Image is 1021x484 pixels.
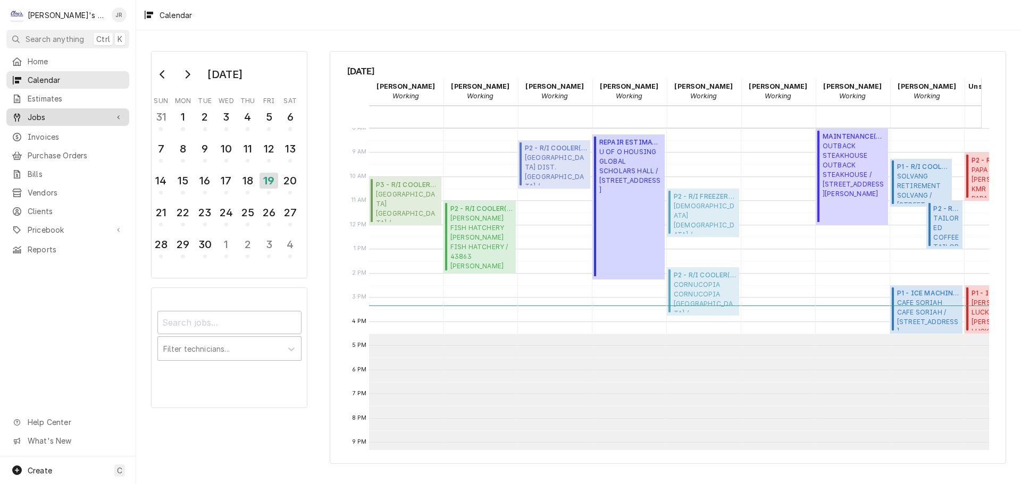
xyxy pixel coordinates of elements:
[197,173,213,189] div: 16
[467,92,493,100] em: Working
[376,190,438,222] span: [GEOGRAPHIC_DATA] [GEOGRAPHIC_DATA] / [STREET_ADDRESS]
[926,201,963,249] div: P2 - R/I COOLER(Customer Needs Estimate)TAILORED COFFEETAILORED COFFEE E 13TH / [STREET_ADDRESS]
[6,53,129,70] a: Home
[177,66,198,83] button: Go to next month
[890,159,952,207] div: [Service] P1 - R/I COOLER SOLVANG RETIREMENT SOLVANG / 1202 JACOBS DR, EUGENE, OR 97402 ID: JOB-2...
[282,236,298,252] div: 4
[330,51,1006,464] div: Calendar Calendar
[174,173,191,189] div: 15
[260,173,278,189] div: 19
[258,93,280,106] th: Friday
[816,129,889,225] div: MAINTENANCE(Uninvoiced)OUTBACK STEAKHOUSEOUTBACK STEAKHOUSE / [STREET_ADDRESS][PERSON_NAME]
[674,280,736,312] span: CORNUCOPIA CORNUCOPIA [GEOGRAPHIC_DATA] / [STREET_ADDRESS]
[890,78,965,105] div: Steven Cramer - Working
[347,220,370,229] span: 12 PM
[197,141,213,157] div: 9
[153,236,169,252] div: 28
[667,189,740,237] div: [Service] P2 - R/I FREEZER NORTHWOOD CHRISTIAN CHURCH NORTHWOOD CHRISTIAN CHURCH / 2425 V ST, SPR...
[239,109,256,125] div: 4
[933,214,959,246] span: TAILORED COFFEE TAILORED COFFEE E 13TH / [STREET_ADDRESS]
[197,205,213,220] div: 23
[890,159,952,207] div: P1 - R/I COOLER(Uninvoiced)SOLVANG RETIREMENTSOLVANG / [STREET_ADDRESS][PERSON_NAME][PERSON_NAME]
[592,134,665,279] div: REPAIR ESTIMATE(Active)U OF O HOUSINGGLOBAL SCHOLARS HALL / [STREET_ADDRESS]
[174,141,191,157] div: 8
[667,267,740,316] div: P2 - R/I COOLER(Active)CORNUCOPIACORNUCOPIA [GEOGRAPHIC_DATA] / [STREET_ADDRESS]
[667,267,740,316] div: [Service] P2 - R/I COOLER CORNUCOPIA CORNUCOPIA SPRINGFIELD / 521 MAIN ST, SPRINGFIELD, OR 97477 ...
[261,109,277,125] div: 5
[218,141,235,157] div: 10
[112,7,127,22] div: JR
[6,71,129,89] a: Calendar
[218,236,235,252] div: 1
[172,93,194,106] th: Monday
[204,65,246,83] div: [DATE]
[392,92,419,100] em: Working
[369,177,442,225] div: [Service] P3 - R/I COOLER ROARING RAPIDS ROARING RAPIDS / 4006 FRANKLIN BLVD, EUGENE, OR 97403 ID...
[153,141,169,157] div: 7
[749,82,807,90] strong: [PERSON_NAME]
[667,78,741,105] div: Johnny Guerra - Working
[261,141,277,157] div: 12
[525,143,587,153] span: P2 - R/I COOLER ( Uninvoiced )
[898,82,956,90] strong: [PERSON_NAME]
[443,201,516,274] div: P2 - R/I COOLER(Customer Needs Estimate)[PERSON_NAME] FISH HATCHERY[PERSON_NAME] FISH HATCHERY / ...
[153,173,169,189] div: 14
[6,202,129,220] a: Clients
[616,92,642,100] em: Working
[347,64,989,78] span: [DATE]
[28,150,124,161] span: Purchase Orders
[239,141,256,157] div: 11
[518,78,592,105] div: Jeff Rue - Working
[741,78,816,105] div: Justin Achter - Working
[839,92,866,100] em: Working
[674,82,733,90] strong: [PERSON_NAME]
[28,56,124,67] span: Home
[349,341,370,350] span: 5 PM
[28,187,124,198] span: Vendors
[6,128,129,146] a: Invoices
[239,236,256,252] div: 2
[174,109,191,125] div: 1
[823,141,885,199] span: OUTBACK STEAKHOUSE OUTBACK STEAKHOUSE / [STREET_ADDRESS][PERSON_NAME]
[26,33,84,45] span: Search anything
[282,173,298,189] div: 20
[349,148,370,156] span: 9 AM
[349,366,370,374] span: 6 PM
[6,165,129,183] a: Bills
[28,10,106,21] div: [PERSON_NAME]'s Refrigeration
[349,196,370,205] span: 11 AM
[369,177,442,225] div: P3 - R/I COOLER(Parts on Order)[GEOGRAPHIC_DATA][GEOGRAPHIC_DATA] / [STREET_ADDRESS]
[914,92,940,100] em: Working
[117,465,122,476] span: C
[823,82,882,90] strong: [PERSON_NAME]
[197,236,213,252] div: 30
[897,162,949,172] span: P1 - R/I COOLER ( Uninvoiced )
[10,7,24,22] div: Clay's Refrigeration's Avatar
[282,141,298,157] div: 13
[215,93,237,106] th: Wednesday
[599,138,662,147] span: REPAIR ESTIMATE ( Active )
[897,172,949,204] span: SOLVANG RETIREMENT SOLVANG / [STREET_ADDRESS][PERSON_NAME][PERSON_NAME]
[6,432,129,449] a: Go to What's New
[28,112,108,123] span: Jobs
[28,466,52,475] span: Create
[28,435,123,446] span: What's New
[239,173,256,189] div: 18
[28,74,124,86] span: Calendar
[151,287,307,407] div: Calendar Filters
[239,205,256,220] div: 25
[28,131,124,142] span: Invoices
[6,184,129,201] a: Vendors
[28,206,124,217] span: Clients
[6,147,129,164] a: Purchase Orders
[518,140,591,189] div: [Service] P2 - R/I COOLER SOUTH LANE SCHOOL DIST. COTTAGE GROVE HIGH SCHOOL / 1375 S RIVER RD, CO...
[6,30,129,48] button: Search anythingCtrlK
[153,205,169,220] div: 21
[890,285,963,334] div: [Service] P1 - ICE MACHINE CAFE SORIAH CAFE SORIAH / 384 W 13TH AVE, EUGENE, OR 97401 ID: JOB-298...
[897,288,959,298] span: P1 - ICE MACHINE ( Past Due )
[280,93,301,106] th: Saturday
[6,108,129,126] a: Go to Jobs
[674,192,736,201] span: P2 - R/I FREEZER ( Customer Needs Estimate )
[6,241,129,258] a: Reports
[926,201,963,249] div: [Service] P2 - R/I COOLER TAILORED COFFEE TAILORED COFFEE E 13TH / 686 E 13TH, EUGENE, OR 97403 I...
